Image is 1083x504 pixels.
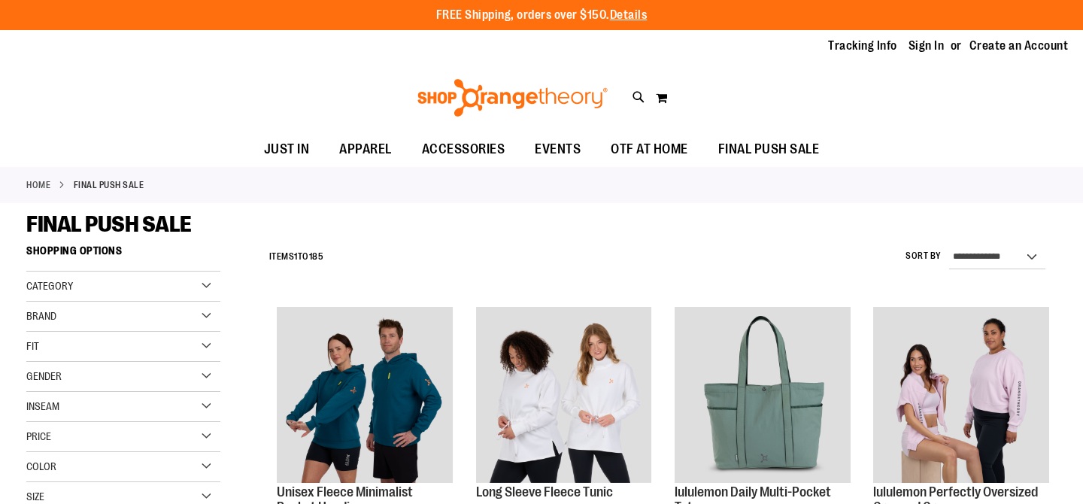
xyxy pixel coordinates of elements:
span: JUST IN [264,132,310,166]
a: Create an Account [969,38,1069,54]
span: Inseam [26,400,59,412]
label: Sort By [906,250,942,263]
img: Unisex Fleece Minimalist Pocket Hoodie [277,307,453,483]
a: Tracking Info [828,38,897,54]
span: EVENTS [535,132,581,166]
a: EVENTS [520,132,596,167]
span: FINAL PUSH SALE [26,211,192,237]
span: ACCESSORIES [422,132,505,166]
span: Price [26,430,51,442]
a: lululemon Perfectly Oversized Cropped Crew [873,307,1049,485]
a: APPAREL [324,132,407,167]
span: OTF AT HOME [611,132,688,166]
strong: FINAL PUSH SALE [74,178,144,192]
span: APPAREL [339,132,392,166]
a: OTF AT HOME [596,132,703,167]
span: 1 [294,251,298,262]
span: 185 [309,251,324,262]
a: JUST IN [249,132,325,167]
p: FREE Shipping, orders over $150. [436,7,648,24]
a: Unisex Fleece Minimalist Pocket Hoodie [277,307,453,485]
span: Brand [26,310,56,322]
span: Color [26,460,56,472]
span: Fit [26,340,39,352]
img: Product image for Fleece Long Sleeve [476,307,652,483]
h2: Items to [269,245,324,269]
strong: Shopping Options [26,238,220,272]
a: Home [26,178,50,192]
img: Shop Orangetheory [415,79,610,117]
a: Sign In [909,38,945,54]
a: lululemon Daily Multi-Pocket Tote [675,307,851,485]
a: Product image for Fleece Long Sleeve [476,307,652,485]
a: Details [610,8,648,22]
img: lululemon Perfectly Oversized Cropped Crew [873,307,1049,483]
span: Category [26,280,73,292]
a: FINAL PUSH SALE [703,132,835,166]
span: Gender [26,370,62,382]
span: Size [26,490,44,502]
img: lululemon Daily Multi-Pocket Tote [675,307,851,483]
a: ACCESSORIES [407,132,520,167]
span: FINAL PUSH SALE [718,132,820,166]
a: Long Sleeve Fleece Tunic [476,484,613,499]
